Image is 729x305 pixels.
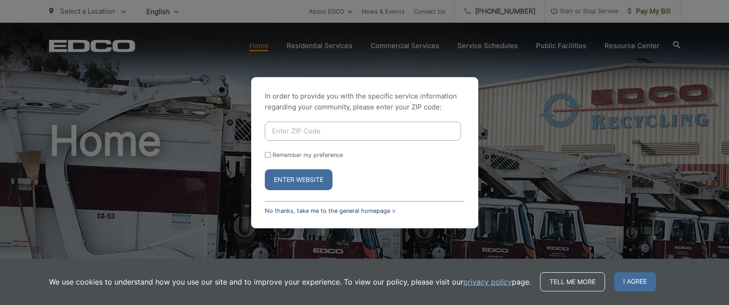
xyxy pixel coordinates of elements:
[265,91,465,113] p: In order to provide you with the specific service information regarding your community, please en...
[463,276,512,287] a: privacy policy
[265,122,461,141] input: Enter ZIP Code
[273,152,343,158] label: Remember my preference
[265,169,332,190] button: Enter Website
[614,272,656,291] span: I agree
[265,207,396,214] a: No thanks, take me to the general homepage >
[540,272,605,291] a: Tell me more
[49,276,531,287] p: We use cookies to understand how you use our site and to improve your experience. To view our pol...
